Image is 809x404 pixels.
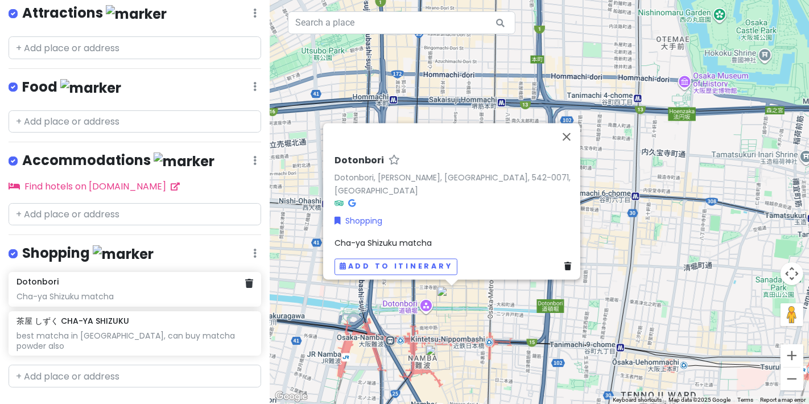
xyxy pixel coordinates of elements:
[553,123,580,150] button: Close
[335,200,344,208] i: Tripadvisor
[335,258,457,275] button: Add to itinerary
[9,110,261,133] input: + Add place or address
[93,245,154,263] img: marker
[425,345,450,370] div: 茶屋 しずく CHA-YA SHIZUKU
[154,152,214,170] img: marker
[781,344,803,367] button: Zoom in
[16,331,253,351] div: best matcha in [GEOGRAPHIC_DATA], can buy matcha powder also
[16,316,129,326] h6: 茶屋 しずく CHA-YA SHIZUKU
[22,244,154,263] h4: Shopping
[245,277,253,290] a: Delete place
[9,203,261,226] input: + Add place or address
[760,397,806,403] a: Report a map error
[288,11,515,34] input: Search a place
[16,291,253,302] div: Cha-ya Shizuku matcha
[335,155,384,167] h6: Dotonbori
[335,237,432,249] span: Cha-ya Shizuku matcha
[564,261,576,273] a: Delete place
[668,397,730,403] span: Map data ©2025 Google
[335,172,571,196] a: Dotonbori, [PERSON_NAME], [GEOGRAPHIC_DATA], 542-0071, [GEOGRAPHIC_DATA]
[9,365,261,387] input: + Add place or address
[9,36,261,59] input: + Add place or address
[16,277,59,287] h6: Dotonbori
[60,79,121,97] img: marker
[273,389,310,404] img: Google
[9,180,180,193] a: Find hotels on [DOMAIN_NAME]
[106,5,167,23] img: marker
[737,397,753,403] a: Terms (opens in new tab)
[335,215,382,228] a: Shopping
[613,396,662,404] button: Keyboard shortcuts
[781,303,803,326] button: Drag Pegman onto the map to open Street View
[22,78,121,97] h4: Food
[348,200,356,208] i: Google Maps
[781,262,803,285] button: Map camera controls
[22,151,214,170] h4: Accommodations
[436,286,467,316] div: Dotonbori
[273,389,310,404] a: Open this area in Google Maps (opens a new window)
[389,155,400,167] a: Star place
[22,4,167,23] h4: Attractions
[781,368,803,390] button: Zoom out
